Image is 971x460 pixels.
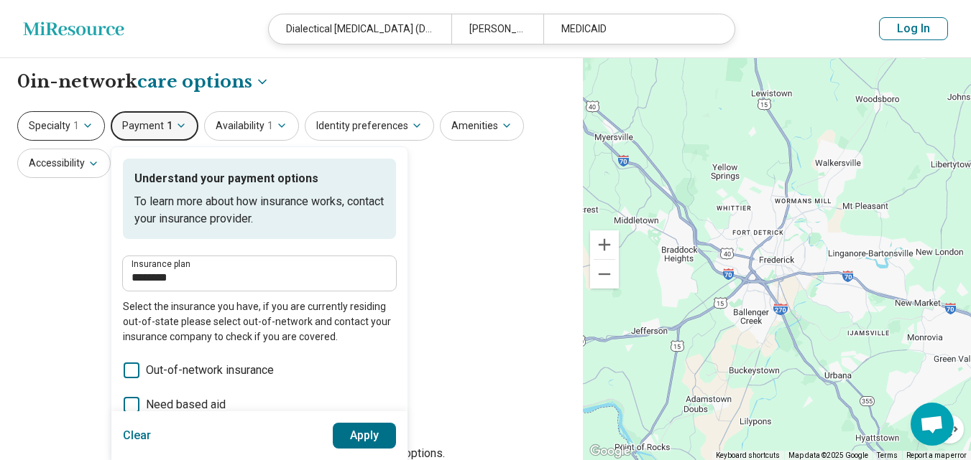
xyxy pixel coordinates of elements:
label: Insurance plan [132,260,387,268]
h1: 0 in-network [17,70,270,94]
p: Select the insurance you have, if you are currently residing out-of-state please select out-of-ne... [123,299,396,344]
span: 1 [167,118,172,133]
span: Need based aid [146,396,226,413]
span: 1 [73,118,79,133]
button: Zoom in [590,230,619,259]
button: Specialty1 [17,111,105,141]
button: Zoom out [590,260,619,288]
button: Identity preferences [305,111,434,141]
button: Payment1 [111,111,198,141]
div: [PERSON_NAME], [GEOGRAPHIC_DATA] [451,14,543,44]
span: Out-of-network insurance [146,362,274,379]
div: MEDICAID [543,14,726,44]
a: Open chat [911,403,954,446]
span: 1 [267,118,273,133]
button: Amenities [440,111,524,141]
span: Map data ©2025 Google [788,451,868,459]
button: Apply [333,423,397,449]
button: Accessibility [17,149,111,178]
h2: Let's try again [17,388,566,420]
p: Understand your payment options [134,170,385,187]
button: Care options [137,70,270,94]
button: Availability1 [204,111,299,141]
button: Log In [879,17,948,40]
a: Report a map error [906,451,967,459]
p: To learn more about how insurance works, contact your insurance provider. [134,193,385,227]
div: Dialectical [MEDICAL_DATA] (DBT) [269,14,451,44]
button: Clear [123,423,152,449]
span: care options [137,70,252,94]
a: Terms [877,451,898,459]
